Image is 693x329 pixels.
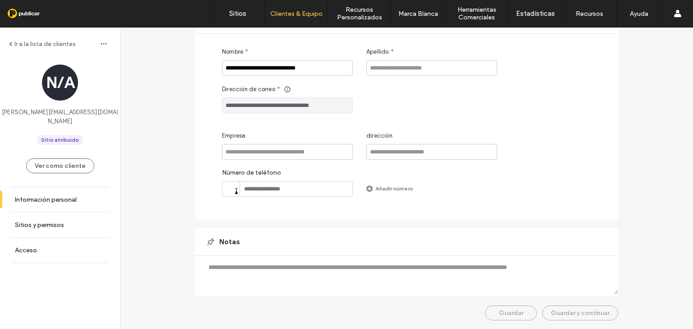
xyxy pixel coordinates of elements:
[398,10,438,18] label: Marca Blanca
[576,10,603,18] label: Recursos
[445,6,508,21] label: Herramientas Comerciales
[222,144,353,160] input: Empresa
[19,6,44,14] span: Ayuda
[15,196,77,204] label: Información personal
[15,246,37,254] label: Acceso
[366,144,497,160] input: dirección
[270,10,323,18] label: Clientes & Equipo
[222,85,275,94] span: Dirección de correo
[222,60,353,76] input: Nombre
[328,6,391,21] label: Recursos Personalizados
[630,10,648,18] label: Ayuda
[26,158,94,173] button: Ver como cliente
[516,9,555,18] label: Estadísticas
[375,181,413,196] label: Añadir número
[42,65,78,101] div: N/A
[366,60,497,76] input: Apellido
[229,9,246,18] label: Sitios
[222,169,353,181] label: Número de teléfono
[15,221,64,229] label: Sitios y permisos
[366,47,389,56] span: Apellido
[222,47,243,56] span: Nombre
[41,136,79,144] div: Sitio atribuido
[366,131,393,140] span: dirección
[14,40,76,48] label: Ir a la lista de clientes
[222,131,245,140] span: Empresa
[219,237,240,247] span: Notas
[222,97,353,113] input: Dirección de correo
